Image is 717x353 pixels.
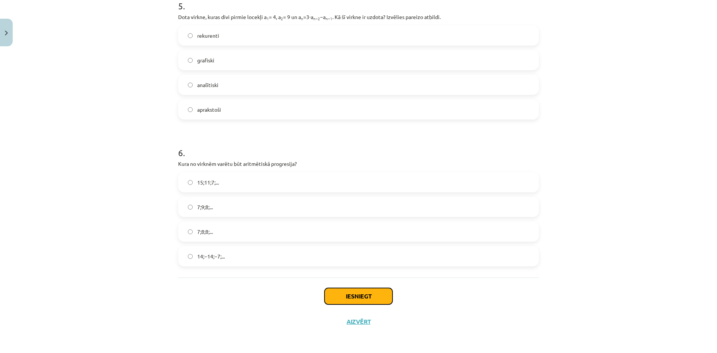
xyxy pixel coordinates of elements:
input: analītiski [188,83,193,87]
input: grafiski [188,58,193,63]
input: rekurenti [188,33,193,38]
sub: 2 [281,16,283,21]
p: Dota virkne, kuras divi pirmie locekļi a = 4, a = 9 un a =3⋅a −a . Kā šī virkne ir uzdota? Izvēli... [178,13,539,21]
input: 7;8;8;... [188,229,193,234]
input: 14;−14;−7;... [188,254,193,259]
input: 7;9;8;... [188,205,193,210]
button: Iesniegt [325,288,392,304]
sub: n [301,16,303,21]
input: aprakstoši [188,107,193,112]
span: analītiski [197,81,218,89]
span: aprakstoši [197,106,221,114]
span: grafiski [197,56,214,64]
h1: 6 . [178,134,539,158]
img: icon-close-lesson-0947bae3869378f0d4975bcd49f059093ad1ed9edebbc8119c70593378902aed.svg [5,31,8,35]
span: 14;−14;−7;... [197,253,225,260]
p: Kura no virknēm varētu būt aritmētiskā progresija? [178,160,539,168]
input: 15;11;7;... [188,180,193,185]
sub: n−1 [326,16,332,21]
span: rekurenti [197,32,219,40]
span: 15;11;7;... [197,179,219,186]
button: Aizvērt [344,318,373,325]
sub: 1 [267,16,269,21]
sub: n−2 [313,16,320,21]
span: 7;8;8;... [197,228,213,236]
span: 7;9;8;... [197,203,213,211]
